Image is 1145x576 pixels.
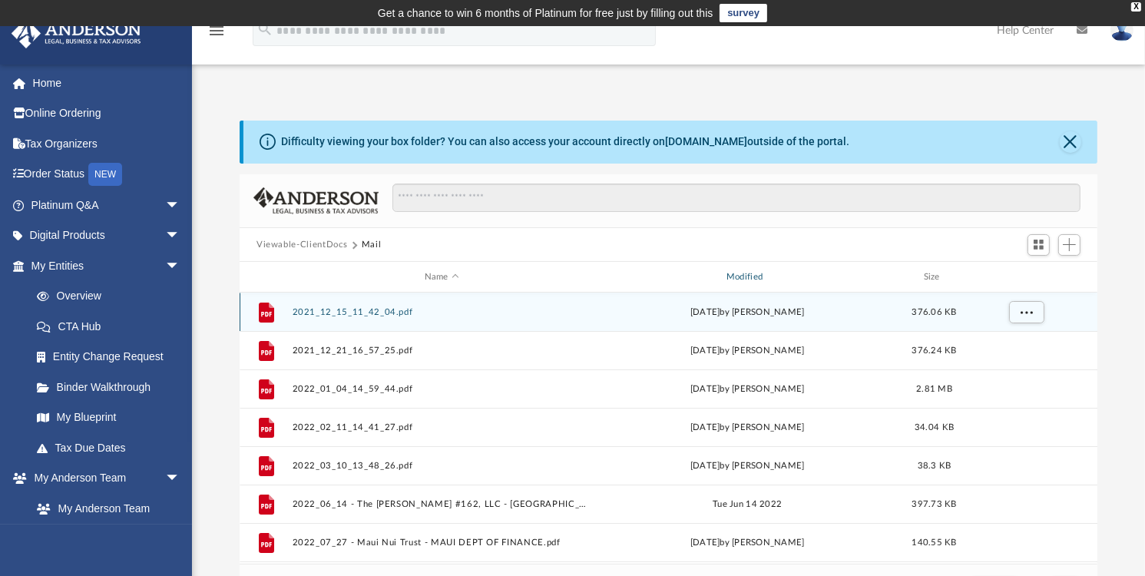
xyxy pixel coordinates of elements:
[392,184,1080,213] input: Search files and folders
[165,250,196,282] span: arrow_drop_down
[598,459,897,473] div: [DATE] by [PERSON_NAME]
[247,270,285,284] div: id
[165,190,196,221] span: arrow_drop_down
[256,238,347,252] button: Viewable-ClientDocs
[598,536,897,550] div: [DATE] by [PERSON_NAME]
[293,422,591,432] button: 2022_02_11_14_41_27.pdf
[207,22,226,40] i: menu
[904,270,965,284] div: Size
[1028,234,1051,256] button: Switch to Grid View
[1110,19,1133,41] img: User Pic
[598,382,897,396] div: [DATE] by [PERSON_NAME]
[1009,301,1044,324] button: More options
[918,462,951,470] span: 38.3 KB
[256,21,273,38] i: search
[293,346,591,356] button: 2021_12_21_16_57_25.pdf
[207,29,226,40] a: menu
[293,538,591,548] button: 2022_07_27 - Maui Nui Trust - MAUI DEPT OF FINANCE.pdf
[293,384,591,394] button: 2022_01_04_14_59_44.pdf
[22,493,188,524] a: My Anderson Team
[11,250,204,281] a: My Entitiesarrow_drop_down
[22,281,204,312] a: Overview
[292,270,591,284] div: Name
[88,163,122,186] div: NEW
[11,128,204,159] a: Tax Organizers
[912,346,956,355] span: 376.24 KB
[11,220,204,251] a: Digital Productsarrow_drop_down
[598,421,897,435] div: [DATE] by [PERSON_NAME]
[665,135,747,147] a: [DOMAIN_NAME]
[912,500,956,508] span: 397.73 KB
[912,538,956,547] span: 140.55 KB
[598,344,897,358] div: [DATE] by [PERSON_NAME]
[971,270,1079,284] div: id
[912,308,956,316] span: 376.06 KB
[22,432,204,463] a: Tax Due Dates
[378,4,713,22] div: Get a chance to win 6 months of Platinum for free just by filling out this
[916,385,952,393] span: 2.81 MB
[281,134,849,150] div: Difficulty viewing your box folder? You can also access your account directly on outside of the p...
[915,423,954,432] span: 34.04 KB
[22,311,204,342] a: CTA Hub
[720,4,767,22] a: survey
[22,372,204,402] a: Binder Walkthrough
[1131,2,1141,12] div: close
[22,402,196,433] a: My Blueprint
[11,463,196,494] a: My Anderson Teamarrow_drop_down
[11,159,204,190] a: Order StatusNEW
[293,499,591,509] button: 2022_06_14 - The [PERSON_NAME] #162, LLC - [GEOGRAPHIC_DATA] Assessor.pdf
[11,190,204,220] a: Platinum Q&Aarrow_drop_down
[293,307,591,317] button: 2021_12_15_11_42_04.pdf
[1060,131,1081,153] button: Close
[22,342,204,372] a: Entity Change Request
[598,306,897,319] div: [DATE] by [PERSON_NAME]
[240,293,1097,564] div: grid
[362,238,382,252] button: Mail
[7,18,146,48] img: Anderson Advisors Platinum Portal
[165,220,196,252] span: arrow_drop_down
[11,98,204,129] a: Online Ordering
[293,461,591,471] button: 2022_03_10_13_48_26.pdf
[22,524,196,573] a: [PERSON_NAME] System
[165,463,196,495] span: arrow_drop_down
[1058,234,1081,256] button: Add
[11,68,204,98] a: Home
[597,270,897,284] div: Modified
[598,498,897,511] div: Tue Jun 14 2022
